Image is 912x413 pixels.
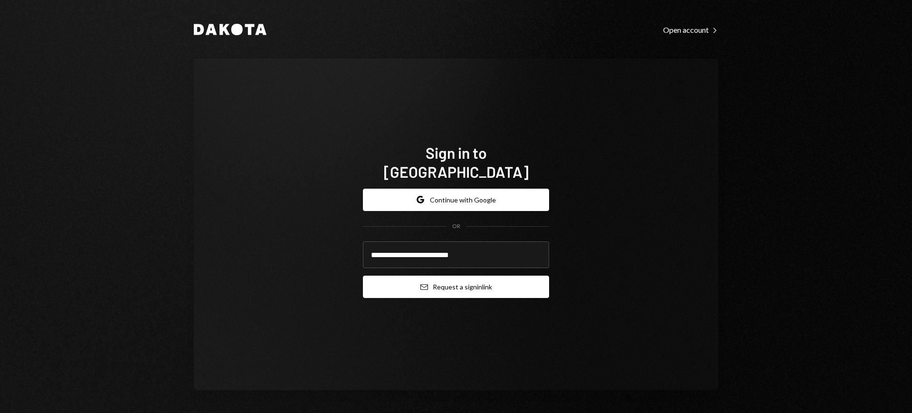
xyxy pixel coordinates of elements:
a: Open account [663,24,718,35]
div: OR [452,222,460,231]
button: Continue with Google [363,189,549,211]
div: Open account [663,25,718,35]
button: Request a signinlink [363,276,549,298]
h1: Sign in to [GEOGRAPHIC_DATA] [363,143,549,181]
